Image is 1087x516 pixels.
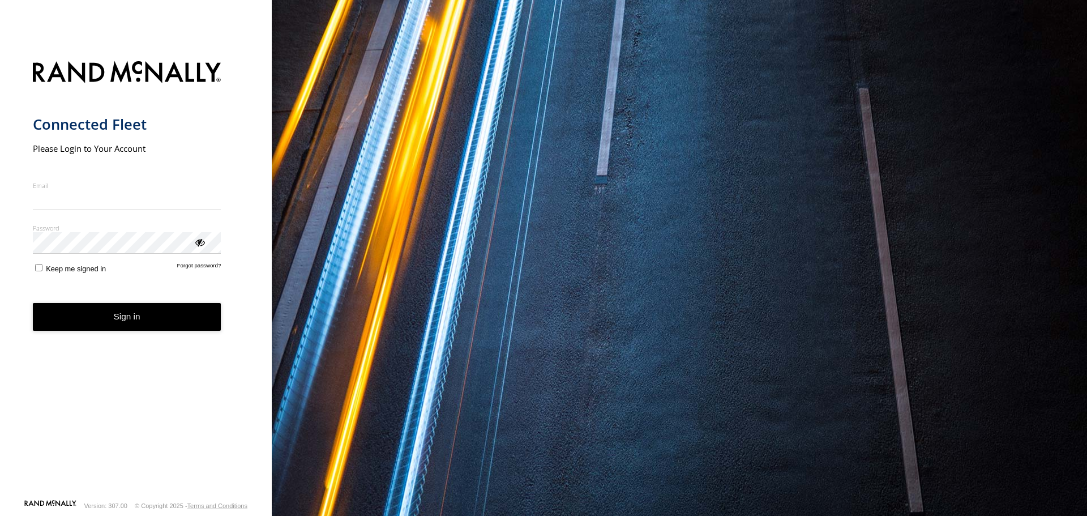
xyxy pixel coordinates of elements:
span: Keep me signed in [46,265,106,273]
div: © Copyright 2025 - [135,502,247,509]
button: Sign in [33,303,221,331]
input: Keep me signed in [35,264,42,271]
a: Visit our Website [24,500,76,511]
label: Email [33,181,221,190]
img: Rand McNally [33,59,221,88]
div: ViewPassword [194,236,205,248]
label: Password [33,224,221,232]
a: Forgot password? [177,262,221,273]
h2: Please Login to Your Account [33,143,221,154]
div: Version: 307.00 [84,502,127,509]
form: main [33,54,239,499]
h1: Connected Fleet [33,115,221,134]
a: Terms and Conditions [187,502,247,509]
